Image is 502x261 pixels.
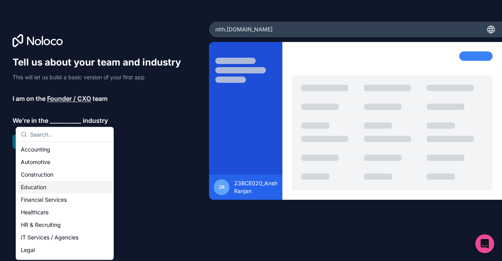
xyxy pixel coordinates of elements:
[13,56,188,69] h1: Tell us about your team and industry
[475,234,494,253] div: Open Intercom Messenger
[18,206,112,219] div: Healthcare
[215,26,273,33] span: nith .[DOMAIN_NAME]
[219,184,225,190] span: 2R
[18,231,112,244] div: IT Services / Agencies
[16,142,113,259] div: Suggestions
[50,116,81,125] span: __________
[18,143,112,156] div: Accounting
[13,116,48,125] span: We’re in the
[83,116,108,125] span: industry
[18,156,112,168] div: Automotive
[234,179,278,195] span: 23BCE020_Ansh Ranjan
[93,94,107,103] span: team
[18,244,112,256] div: Legal
[13,94,45,103] span: I am on the
[18,193,112,206] div: Financial Services
[47,94,91,103] span: Founder / CXO
[18,219,112,231] div: HR & Recruiting
[18,181,112,193] div: Education
[18,168,112,181] div: Construction
[13,73,188,81] p: This will let us build a basic version of your first app
[30,127,109,141] input: Search...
